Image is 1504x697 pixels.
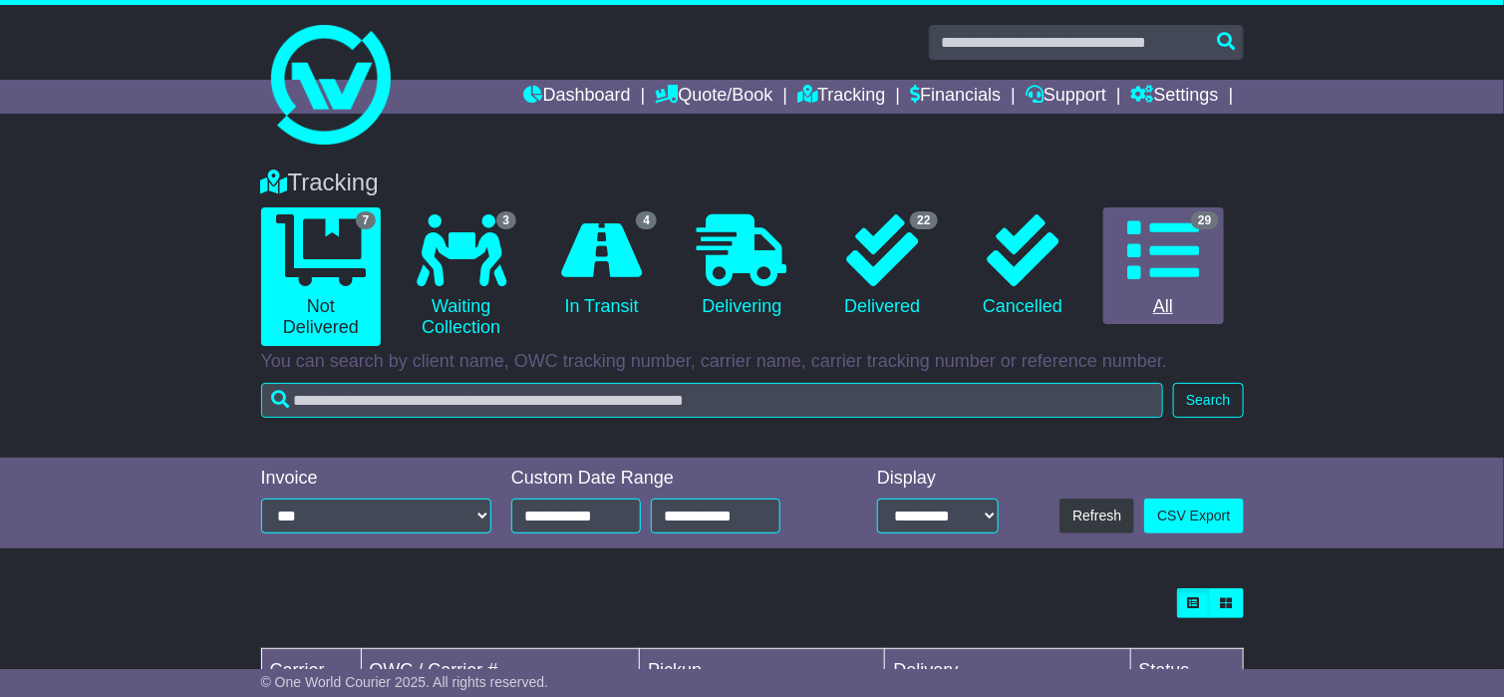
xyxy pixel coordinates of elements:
[1130,649,1243,693] td: Status
[1059,499,1134,533] button: Refresh
[511,468,825,490] div: Custom Date Range
[251,169,1254,197] div: Tracking
[356,211,377,229] span: 7
[401,207,521,346] a: 3 Waiting Collection
[885,649,1130,693] td: Delivery
[963,207,1083,325] a: Cancelled
[361,649,640,693] td: OWC / Carrier #
[640,649,885,693] td: Pickup
[1026,80,1106,114] a: Support
[1191,211,1218,229] span: 29
[682,207,802,325] a: Delivering
[261,468,492,490] div: Invoice
[655,80,772,114] a: Quote/Book
[797,80,885,114] a: Tracking
[877,468,999,490] div: Display
[261,649,361,693] td: Carrier
[910,211,937,229] span: 22
[261,351,1244,373] p: You can search by client name, OWC tracking number, carrier name, carrier tracking number or refe...
[1144,499,1243,533] a: CSV Export
[1131,80,1219,114] a: Settings
[636,211,657,229] span: 4
[1103,207,1224,325] a: 29 All
[261,674,549,690] span: © One World Courier 2025. All rights reserved.
[910,80,1001,114] a: Financials
[524,80,631,114] a: Dashboard
[822,207,943,325] a: 22 Delivered
[261,207,382,346] a: 7 Not Delivered
[496,211,517,229] span: 3
[541,207,662,325] a: 4 In Transit
[1173,383,1243,418] button: Search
